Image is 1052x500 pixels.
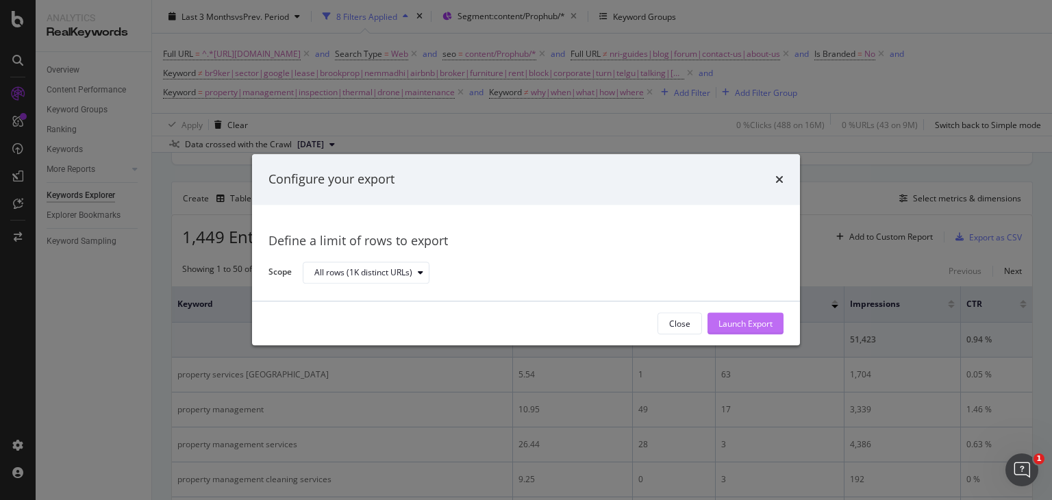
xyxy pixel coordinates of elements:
[775,171,784,188] div: times
[303,262,429,284] button: All rows (1K distinct URLs)
[268,232,784,250] div: Define a limit of rows to export
[707,313,784,335] button: Launch Export
[268,171,394,188] div: Configure your export
[1005,453,1038,486] iframe: Intercom live chat
[718,318,773,329] div: Launch Export
[314,268,412,277] div: All rows (1K distinct URLs)
[657,313,702,335] button: Close
[252,154,800,345] div: modal
[1034,453,1044,464] span: 1
[268,266,292,282] label: Scope
[669,318,690,329] div: Close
